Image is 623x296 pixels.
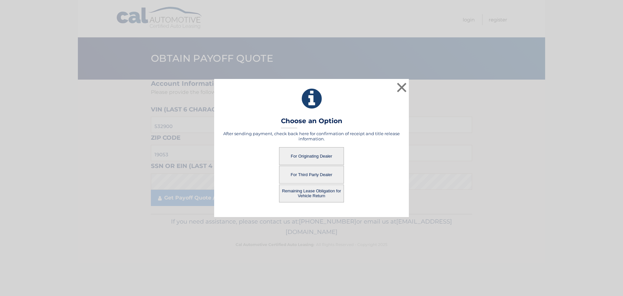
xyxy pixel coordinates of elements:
h5: After sending payment, check back here for confirmation of receipt and title release information. [222,131,401,141]
button: For Originating Dealer [279,147,344,165]
button: For Third Party Dealer [279,166,344,184]
button: Remaining Lease Obligation for Vehicle Return [279,185,344,202]
button: × [395,81,408,94]
h3: Choose an Option [281,117,342,128]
